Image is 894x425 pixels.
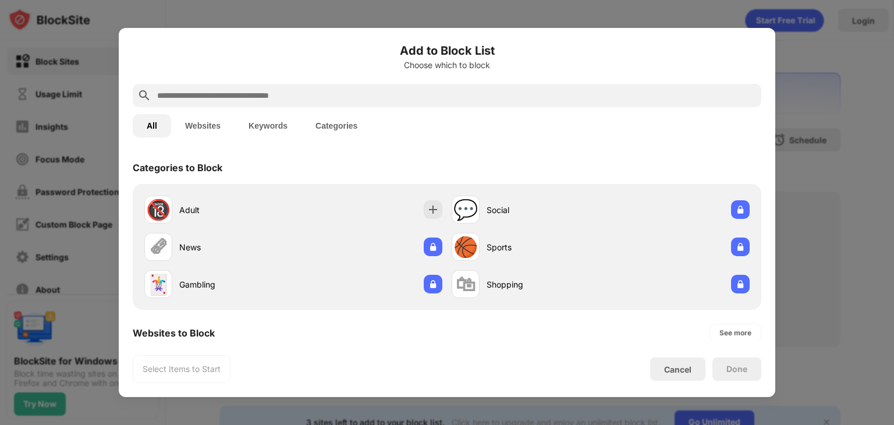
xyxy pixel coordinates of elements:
div: 🃏 [146,272,171,296]
div: See more [719,327,751,339]
div: 🏀 [453,235,478,259]
button: Categories [301,114,371,137]
button: Keywords [235,114,301,137]
div: Shopping [487,278,601,291]
h6: Add to Block List [133,42,761,59]
div: Gambling [179,278,293,291]
div: 🔞 [146,198,171,222]
div: Adult [179,204,293,216]
div: 🛍 [456,272,476,296]
button: Websites [171,114,235,137]
div: News [179,241,293,253]
div: Cancel [664,364,691,374]
div: Done [726,364,747,374]
div: 🗞 [148,235,168,259]
div: Websites to Block [133,327,215,339]
div: 💬 [453,198,478,222]
div: Social [487,204,601,216]
div: Select Items to Start [143,363,221,375]
div: Sports [487,241,601,253]
img: search.svg [137,88,151,102]
button: All [133,114,171,137]
div: Categories to Block [133,162,222,173]
div: Choose which to block [133,61,761,70]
